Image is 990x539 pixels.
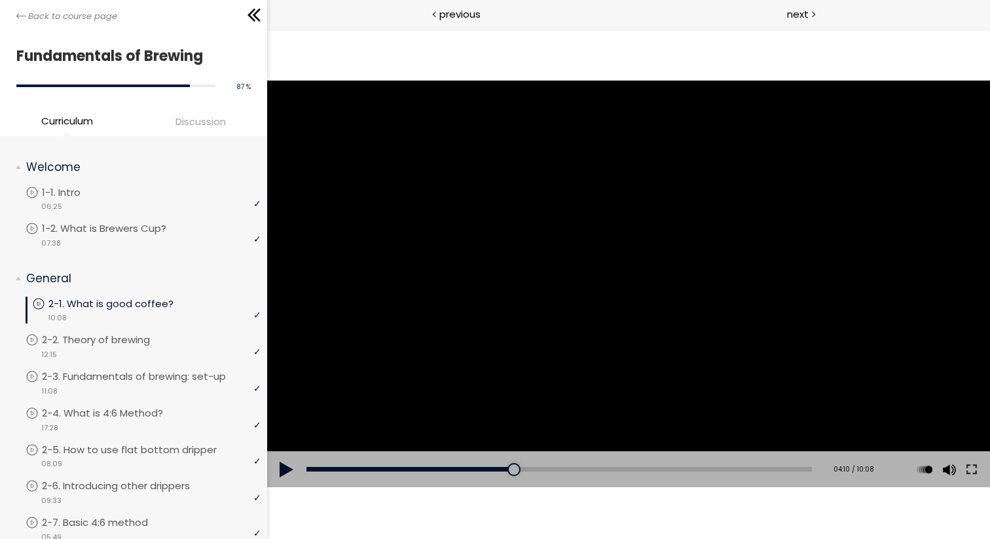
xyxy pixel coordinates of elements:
p: 2-1. What is good coffee? [48,297,200,311]
button: Play back rate [648,422,667,459]
span: 17:28 [41,422,58,434]
h1: Fundamentals of Brewing [16,44,244,68]
span: 11:08 [41,386,58,397]
p: 2-2. Theory of brewing [42,333,176,347]
span: next [787,7,809,22]
p: 2-7. Basic 4:6 method [42,515,174,530]
a: Back to course page [16,10,117,23]
span: 06:25 [41,201,62,212]
p: 1-2. What is Brewers Cup? [42,221,192,236]
p: 2-5. How to use flat bottom dripper [42,443,243,457]
span: 08:09 [41,458,62,470]
span: Discussion [175,114,226,129]
p: 2-6. Introducing other drippers [42,479,216,493]
span: 09:33 [41,495,62,506]
span: Curriculum [41,113,93,128]
span: previous [439,7,481,22]
span: 10:08 [48,312,67,324]
p: 1-1. Intro [42,185,107,200]
span: 07:38 [41,238,61,249]
span: 12:15 [41,349,57,360]
div: Change playback rate [646,422,669,459]
p: 2-3. Fundamentals of brewing: set-up [42,369,252,384]
p: 2-4. What is 4:6 Method? [42,406,189,420]
span: Back to course page [28,10,117,23]
div: 04:10 / 10:08 [557,436,607,446]
button: Volume [671,422,691,459]
span: 87 % [236,82,251,92]
p: General [26,270,251,287]
p: Welcome [26,159,251,176]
